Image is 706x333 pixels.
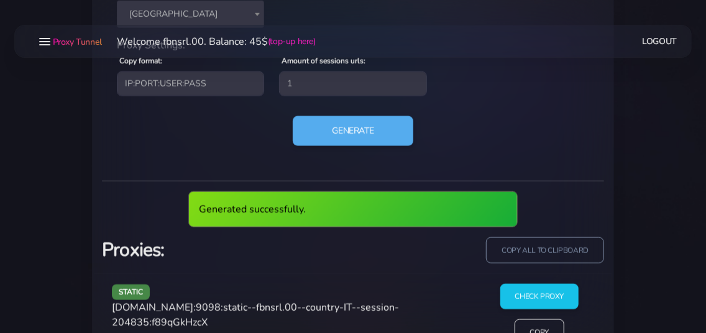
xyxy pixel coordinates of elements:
[188,191,518,227] div: Generated successfully.
[102,237,346,263] h3: Proxies:
[124,6,257,23] span: Italy
[112,285,150,300] span: static
[486,237,604,264] input: copy all to clipboard
[500,284,579,309] input: Check Proxy
[293,116,414,146] button: Generate
[282,55,365,66] label: Amount of sessions urls:
[268,35,316,48] a: (top-up here)
[102,34,316,49] li: Welcome fbnsrl.00. Balance: 45$
[112,301,399,329] span: [DOMAIN_NAME]:9098:static--fbnsrl.00--country-IT--session-204835:f89qGkHzcX
[643,30,677,53] a: Logout
[50,32,102,52] a: Proxy Tunnel
[53,36,102,48] span: Proxy Tunnel
[119,55,162,66] label: Copy format:
[523,130,690,317] iframe: Webchat Widget
[117,1,264,28] span: Italy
